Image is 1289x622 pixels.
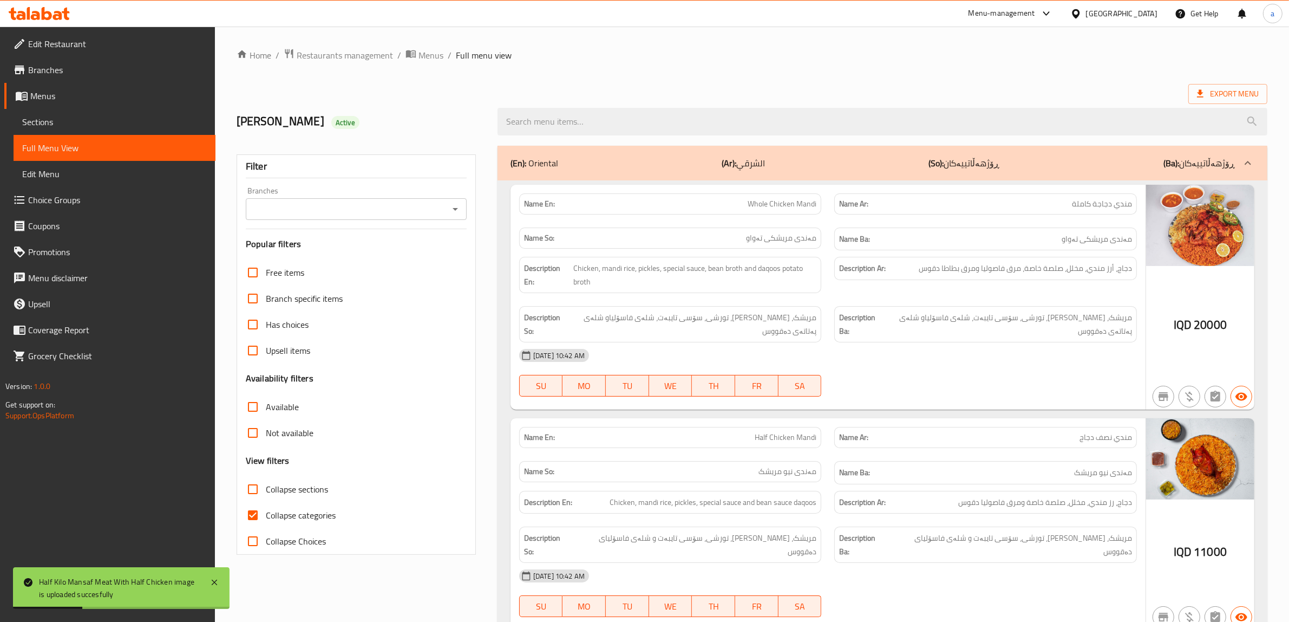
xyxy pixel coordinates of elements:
[722,157,765,170] p: الشرقي
[1194,314,1227,335] span: 20000
[610,378,645,394] span: TU
[567,311,817,338] span: مریشک، برنجی مەندی، تورشی، سۆسی تایبەت، شلەی فاسۆلیاو شلەی پەتاتەی دەقووس
[919,262,1132,275] span: دجاج، أرز مندي، مخلل، صلصة خاصة، مرق فاصوليا ومرق بطاطا دقوس
[649,375,692,397] button: WE
[5,379,32,393] span: Version:
[14,109,215,135] a: Sections
[237,48,1267,62] nav: breadcrumb
[22,115,207,128] span: Sections
[1153,386,1174,407] button: Not branch specific item
[1086,8,1157,20] div: [GEOGRAPHIC_DATA]
[4,265,215,291] a: Menu disclaimer
[246,372,313,385] h3: Availability filters
[397,49,401,62] li: /
[610,496,816,509] span: Chicken, mandi rice, pickles, special sauce and bean sauce daqoos
[4,317,215,343] a: Coverage Report
[567,378,601,394] span: MO
[266,292,343,305] span: Branch specific items
[246,455,290,467] h3: View filters
[839,198,868,210] strong: Name Ar:
[448,49,452,62] li: /
[778,595,822,617] button: SA
[519,375,563,397] button: SU
[839,432,868,443] strong: Name Ar:
[524,466,554,477] strong: Name So:
[653,378,688,394] span: WE
[4,291,215,317] a: Upsell
[839,532,886,558] strong: Description Ba:
[456,49,512,62] span: Full menu view
[783,378,817,394] span: SA
[448,202,463,217] button: Open
[649,595,692,617] button: WE
[746,232,816,244] span: مەندی مریشکی تەواو
[722,155,736,171] b: (Ar):
[653,599,688,614] span: WE
[266,483,328,496] span: Collapse sections
[692,595,735,617] button: TH
[5,398,55,412] span: Get support on:
[1146,418,1254,500] img: %D9%85%D9%86%D8%AF%D9%8A_%D9%86%D8%B5%D9%81_%D8%AF%D8%AC%D8%A7%D8%AC638928396738922464.jpg
[1197,87,1259,101] span: Export Menu
[524,198,555,210] strong: Name En:
[562,595,606,617] button: MO
[1174,541,1192,562] span: IQD
[28,323,207,336] span: Coverage Report
[297,49,393,62] span: Restaurants management
[28,245,207,258] span: Promotions
[929,155,944,171] b: (So):
[740,378,774,394] span: FR
[529,351,589,361] span: [DATE] 10:42 AM
[284,48,393,62] a: Restaurants management
[511,157,558,170] p: Oriental
[28,271,207,284] span: Menu disclaimer
[28,297,207,310] span: Upsell
[498,108,1267,135] input: search
[1163,157,1235,170] p: ڕۆژهەڵاتییەکان
[735,595,778,617] button: FR
[735,375,778,397] button: FR
[958,496,1132,509] span: دجاج، رز مندي، مخلل، صلصة خاصة ومرق فاصوليا دقوس
[839,496,886,509] strong: Description Ar:
[4,83,215,109] a: Menus
[778,375,822,397] button: SA
[567,599,601,614] span: MO
[14,161,215,187] a: Edit Menu
[1079,432,1132,443] span: مندي نصف دجاج
[34,379,50,393] span: 1.0.0
[246,238,467,250] h3: Popular filters
[529,571,589,581] span: [DATE] 10:42 AM
[524,599,559,614] span: SU
[696,378,731,394] span: TH
[969,7,1035,20] div: Menu-management
[4,57,215,83] a: Branches
[498,146,1267,180] div: (En): Oriental(Ar):الشرقي(So):ڕۆژهەڵاتییەکان(Ba):ڕۆژهەڵاتییەکان
[511,155,526,171] b: (En):
[524,378,559,394] span: SU
[28,219,207,232] span: Coupons
[22,141,207,154] span: Full Menu View
[610,599,645,614] span: TU
[783,599,817,614] span: SA
[1179,386,1200,407] button: Purchased item
[266,509,336,522] span: Collapse categories
[4,239,215,265] a: Promotions
[606,595,649,617] button: TU
[14,135,215,161] a: Full Menu View
[331,116,359,129] div: Active
[524,532,571,558] strong: Description So:
[39,576,199,600] div: Half Kilo Mansaf Meat With Half Chicken image is uploaded succesfully
[1205,386,1226,407] button: Not has choices
[28,349,207,362] span: Grocery Checklist
[266,426,313,439] span: Not available
[839,311,881,338] strong: Description Ba:
[524,262,571,288] strong: Description En:
[1174,314,1192,335] span: IQD
[524,496,572,509] strong: Description En:
[5,409,74,423] a: Support.OpsPlatform
[1074,466,1132,480] span: مەندی نیو مریشک
[266,344,310,357] span: Upsell items
[839,232,870,246] strong: Name Ba:
[740,599,774,614] span: FR
[692,375,735,397] button: TH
